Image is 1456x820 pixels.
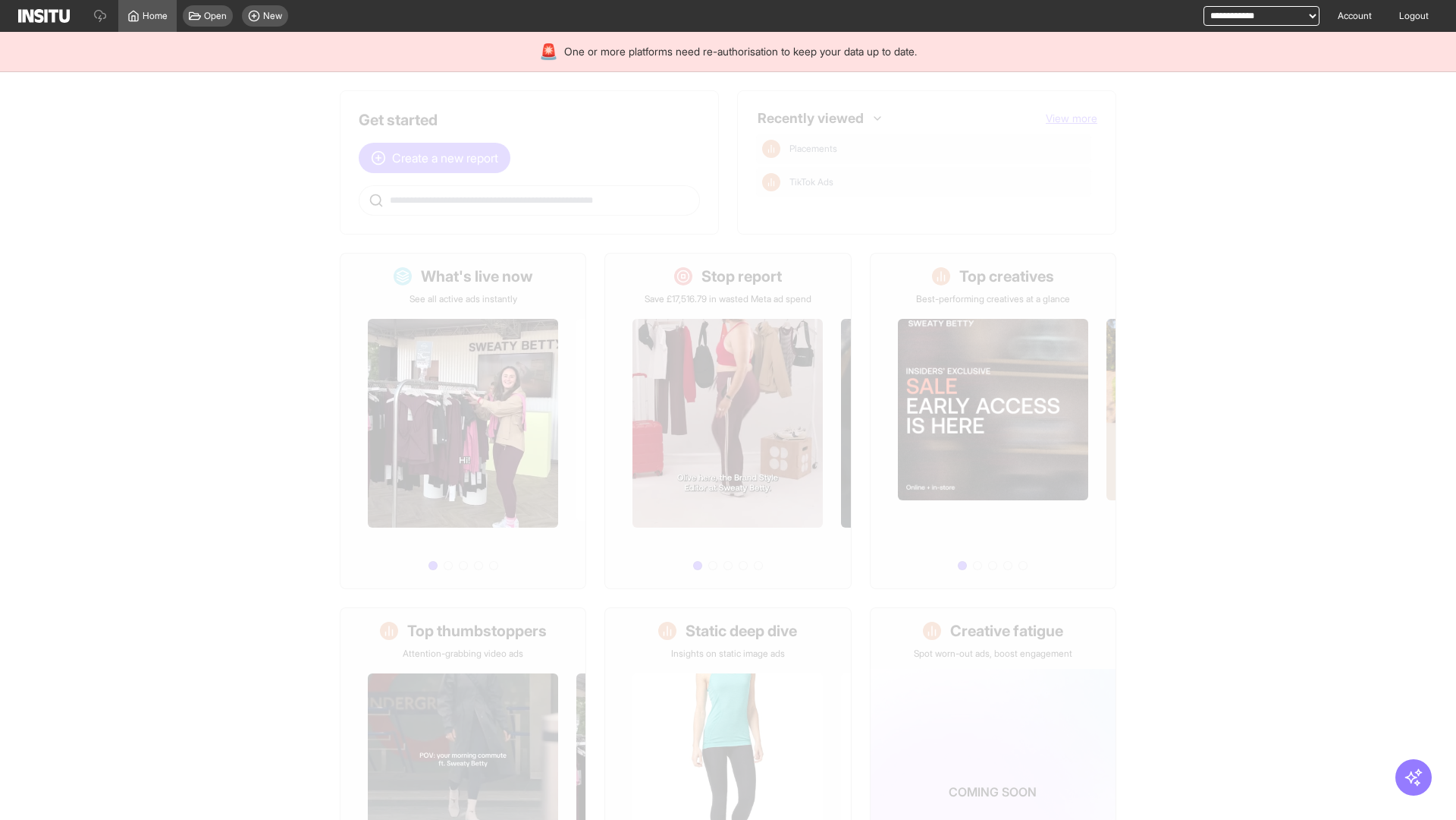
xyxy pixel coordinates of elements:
div: 🚨 [539,41,558,62]
span: One or more platforms need re-authorisation to keep your data up to date. [564,44,917,59]
span: New [263,10,282,22]
img: Logo [18,9,70,23]
span: Open [204,10,227,22]
span: Home [143,10,168,22]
